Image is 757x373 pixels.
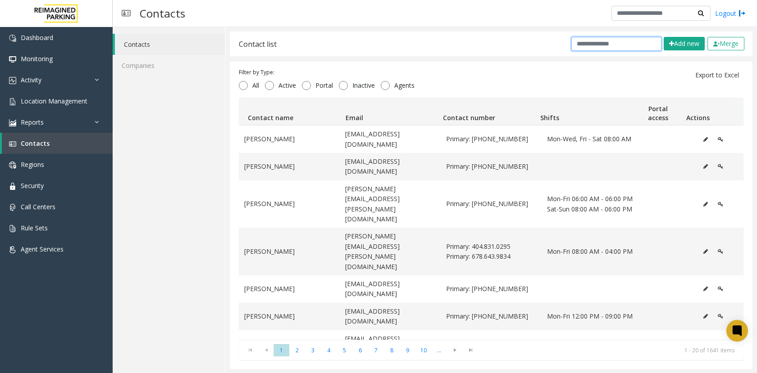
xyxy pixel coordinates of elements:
img: 'icon' [9,225,16,232]
span: Page 5 [337,344,352,356]
td: [EMAIL_ADDRESS][DOMAIN_NAME] [340,303,441,330]
button: Edit Portal Access [713,282,728,296]
span: Agents [390,81,419,90]
a: Contacts [115,34,225,55]
span: Active [274,81,301,90]
span: Mon-Fri 06:00 AM - 06:00 PM [547,194,637,204]
span: Portal [311,81,337,90]
span: Contacts [21,139,50,148]
span: Page 4 [321,344,337,356]
span: Agent Services [21,245,64,253]
span: Page 7 [368,344,384,356]
span: Primary: 404-409-1757 [446,199,536,209]
th: Shifts [537,98,634,125]
img: 'icon' [9,140,16,148]
img: check [713,41,720,47]
img: 'icon' [9,162,16,169]
button: Edit [698,310,713,323]
span: Page 6 [352,344,368,356]
td: [PERSON_NAME] [239,228,340,275]
td: [EMAIL_ADDRESS][DOMAIN_NAME] [340,126,441,153]
input: Active [265,81,274,90]
span: Location Management [21,97,87,105]
span: Go to the next page [447,344,463,356]
span: Rule Sets [21,224,48,232]
input: Inactive [339,81,348,90]
span: Dashboard [21,33,53,42]
img: 'icon' [9,183,16,190]
td: [EMAIL_ADDRESS][DOMAIN_NAME] [340,153,441,180]
span: Inactive [348,81,379,90]
span: Sat-Sun 08:00 AM - 06:00 PM [547,204,637,214]
img: 'icon' [9,246,16,253]
img: 'icon' [9,98,16,105]
button: Edit Portal Access [713,160,728,173]
button: Edit Portal Access [713,310,728,323]
span: Page 10 [415,344,431,356]
span: Page 1 [274,344,289,356]
span: Page 2 [289,344,305,356]
th: Email [342,98,439,125]
img: pageIcon [122,2,131,24]
span: Security [21,181,44,190]
span: Go to the last page [463,344,479,356]
img: logout [739,9,746,18]
th: Portal access [634,98,683,125]
button: Edit Portal Access [713,245,728,258]
div: Contact list [239,38,277,50]
td: [PERSON_NAME][EMAIL_ADDRESS][PERSON_NAME][DOMAIN_NAME] [340,228,441,275]
a: Contacts [2,133,113,154]
button: Edit [698,133,713,146]
td: Administrator [239,330,340,358]
span: Primary: 205-451-2567 [446,311,536,321]
button: Edit [698,160,713,173]
button: Edit [698,337,713,351]
button: Edit Portal Access [713,337,728,351]
td: [PERSON_NAME] [239,303,340,330]
span: Mon-Wed, Fri - Sat 08:00 AM [547,134,637,144]
button: Edit [698,282,713,296]
input: Agents [381,81,390,90]
span: Call Centers [21,202,55,211]
span: Go to the next page [449,346,461,354]
span: Primary: 404-536-4923 [446,284,536,294]
div: Data table [239,98,743,340]
button: Add new [664,37,705,50]
td: [PERSON_NAME] [239,275,340,303]
a: Companies [113,55,225,76]
td: [PERSON_NAME] [239,153,340,180]
button: Export to Excel [690,68,744,82]
span: Regions [21,160,44,169]
th: Contact name [244,98,342,125]
div: Filter by Type: [239,68,419,76]
td: [PERSON_NAME][EMAIL_ADDRESS][PERSON_NAME][DOMAIN_NAME] [340,180,441,228]
img: 'icon' [9,77,16,84]
button: Merge [707,37,744,50]
h3: Contacts [135,2,190,24]
span: All [248,81,264,90]
span: Page 3 [305,344,321,356]
td: [EMAIL_ADDRESS][DOMAIN_NAME] [340,330,441,358]
td: [PERSON_NAME] [239,180,340,228]
button: Edit [698,245,713,258]
span: Go to the last page [465,346,477,354]
button: Edit Portal Access [713,198,728,211]
span: Mon-Fri 08:00 AM - 04:00 PM [547,247,637,256]
td: [PERSON_NAME] [239,126,340,153]
img: 'icon' [9,56,16,63]
span: Activity [21,76,41,84]
span: Primary: 678.643.9834 [446,252,536,261]
button: Edit [698,198,713,211]
span: Mon-Fri 12:00 PM - 09:00 PM [547,311,637,321]
span: Page 9 [400,344,415,356]
span: Monitoring [21,54,53,63]
kendo-pager-info: 1 - 20 of 1641 items [484,346,734,354]
input: All [239,81,248,90]
button: Edit Portal Access [713,133,728,146]
img: 'icon' [9,204,16,211]
th: Actions [683,98,731,125]
th: Contact number [439,98,536,125]
td: [EMAIL_ADDRESS][DOMAIN_NAME] [340,275,441,303]
img: 'icon' [9,119,16,126]
span: Primary: 404.831.0295 [446,242,536,252]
